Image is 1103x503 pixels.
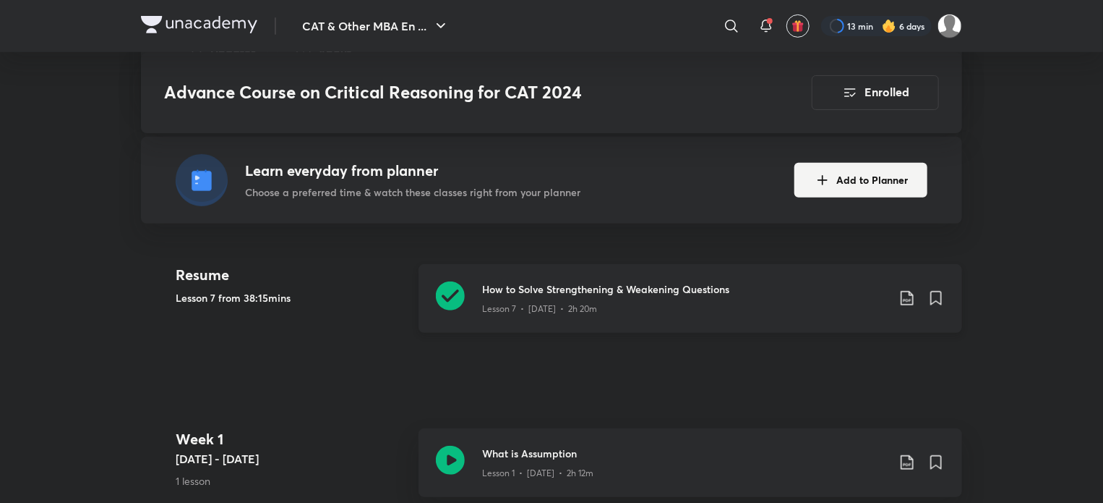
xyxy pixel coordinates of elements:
[141,16,257,37] a: Company Logo
[245,160,580,182] h4: Learn everyday from planner
[176,450,407,468] h5: [DATE] - [DATE]
[794,163,927,198] button: Add to Planner
[176,264,407,286] h4: Resume
[937,14,962,38] img: Aparna Dubey
[791,20,804,33] img: avatar
[482,303,597,316] p: Lesson 7 • [DATE] • 2h 20m
[245,185,580,200] p: Choose a preferred time & watch these classes right from your planner
[141,16,257,33] img: Company Logo
[482,446,887,461] h3: What is Assumption
[482,467,593,480] p: Lesson 1 • [DATE] • 2h 12m
[164,83,730,103] h3: Advance Course on Critical Reasoning for CAT 2024
[482,282,887,297] h3: How to Solve Strengthening & Weakening Questions
[419,264,962,350] a: How to Solve Strengthening & Weakening QuestionsLesson 7 • [DATE] • 2h 20m
[176,428,407,450] h4: Week 1
[293,12,458,41] button: CAT & Other MBA En ...
[176,290,407,305] h5: Lesson 7 from 38:15mins
[882,19,896,33] img: streak
[812,75,939,110] button: Enrolled
[786,14,810,38] button: avatar
[176,473,407,489] p: 1 lesson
